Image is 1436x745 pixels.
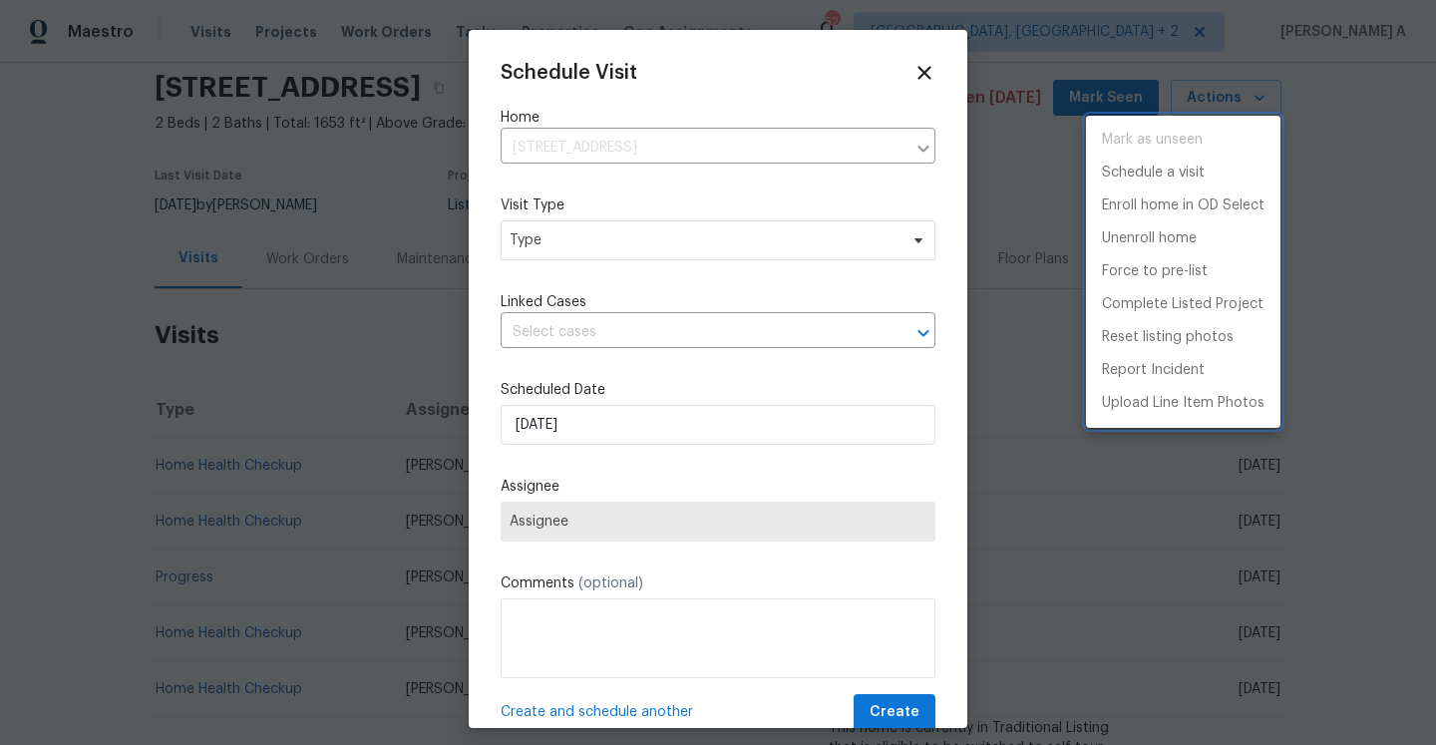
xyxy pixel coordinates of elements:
p: Reset listing photos [1102,327,1234,348]
p: Force to pre-list [1102,261,1208,282]
p: Unenroll home [1102,228,1197,249]
p: Schedule a visit [1102,163,1205,184]
p: Report Incident [1102,360,1205,381]
p: Enroll home in OD Select [1102,195,1264,216]
p: Upload Line Item Photos [1102,393,1264,414]
p: Complete Listed Project [1102,294,1263,315]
